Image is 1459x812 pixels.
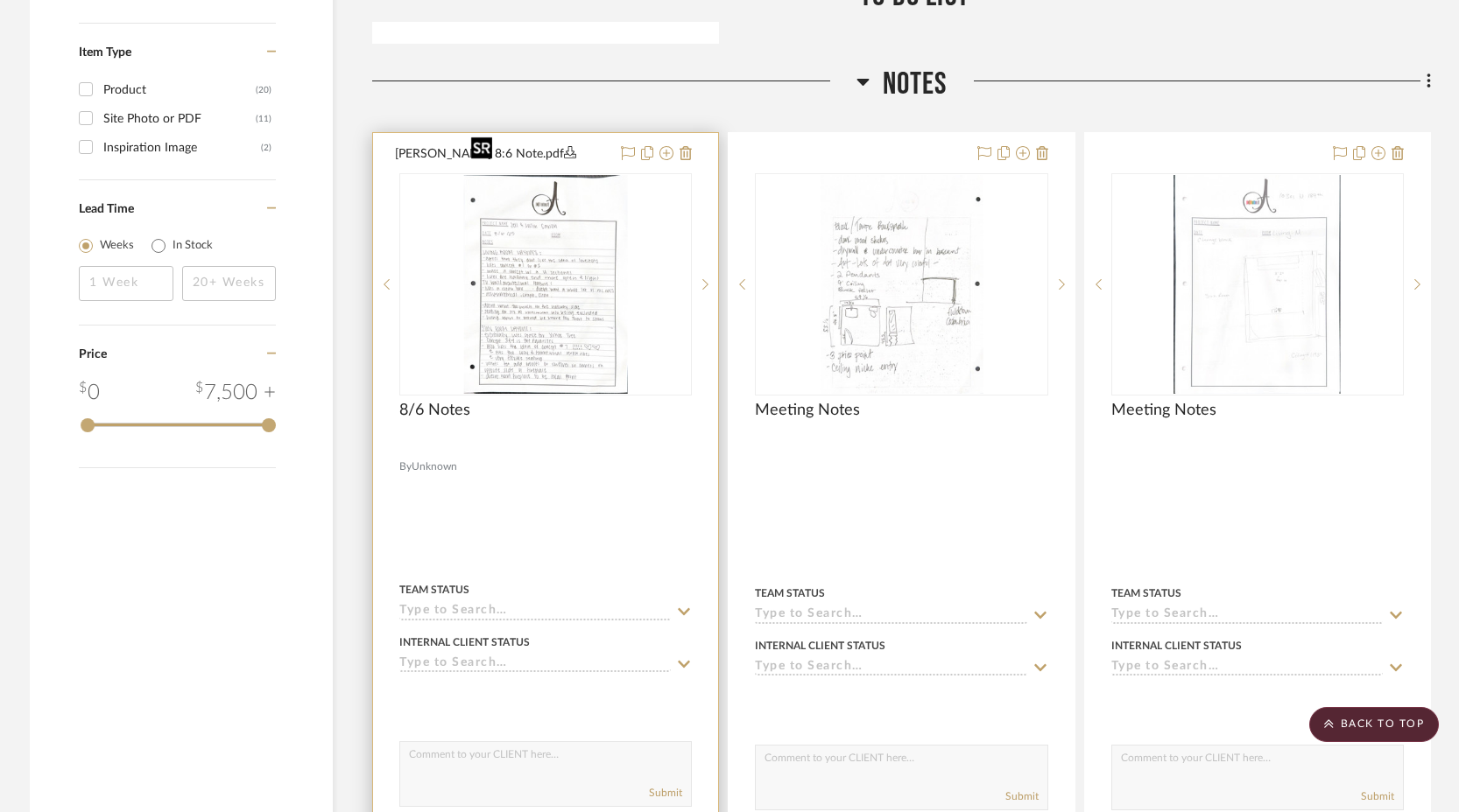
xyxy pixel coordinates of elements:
button: Submit [649,785,682,801]
input: Type to Search… [1111,660,1383,676]
input: 20+ Weeks [182,266,277,301]
div: 7,500 + [195,377,276,409]
div: Team Status [1111,585,1181,601]
scroll-to-top-button: BACK TO TOP [1309,707,1439,742]
span: Price [79,348,107,360]
div: (20) [256,76,271,104]
div: 0 [400,174,691,395]
div: Product [103,76,256,104]
button: [PERSON_NAME] 8:6 Note.pdf [395,143,610,164]
span: Unknown [412,458,457,475]
input: Type to Search… [1111,607,1383,624]
div: Site Photo or PDF [103,105,256,133]
div: 0 [79,377,100,409]
input: 1 Week [79,266,173,301]
div: 0 [756,174,1047,395]
div: Team Status [755,585,825,601]
button: Submit [1361,788,1394,804]
div: Internal Client Status [755,638,885,654]
span: Meeting Notes [1111,401,1216,420]
label: In Stock [173,237,213,255]
img: Meeting Notes [820,175,983,394]
img: Meeting Notes [1174,175,1341,394]
button: Submit [1005,788,1039,804]
input: Type to Search… [755,660,1026,676]
div: Inspiration Image [103,134,261,162]
span: Meeting Notes [755,401,860,420]
div: Internal Client Status [399,634,530,650]
input: Type to Search… [399,604,671,620]
input: Type to Search… [755,607,1026,624]
span: Lead Time [79,203,134,215]
span: Item Type [79,46,131,59]
span: 8/6 Notes [399,401,470,420]
div: (2) [261,134,271,162]
label: Weeks [100,237,134,255]
div: Internal Client Status [1111,638,1242,654]
img: 8/6 Notes [464,175,628,394]
span: NOTES [883,66,948,103]
input: Type to Search… [399,656,671,673]
span: By [399,458,412,475]
div: (11) [256,105,271,133]
div: Team Status [399,582,469,598]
